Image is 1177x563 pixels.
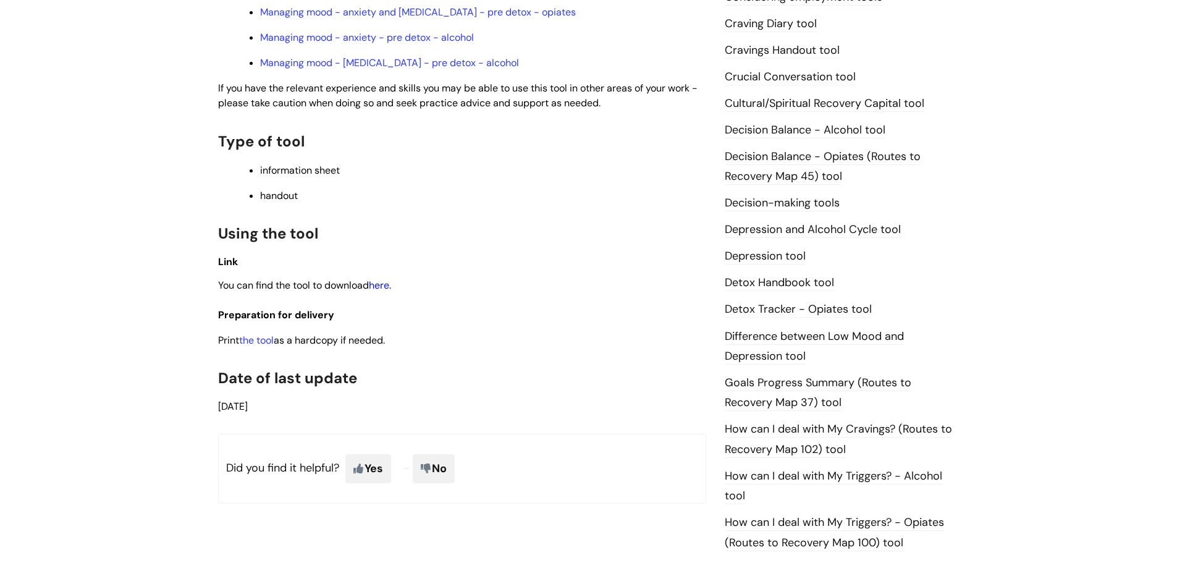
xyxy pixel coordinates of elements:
span: Yes [345,454,391,483]
a: Cravings Handout tool [725,43,840,59]
a: Detox Handbook tool [725,275,834,291]
a: Goals Progress Summary (Routes to Recovery Map 37) tool [725,375,911,411]
a: Managing mood - [MEDICAL_DATA] - pre detox - alcohol [260,56,519,69]
span: Link [218,255,238,268]
span: Preparation for delivery [218,308,334,321]
a: Difference between Low Mood and Depression tool [725,329,904,365]
a: Managing mood - anxiety and [MEDICAL_DATA] - pre detox - opiates [260,6,576,19]
p: Did you find it helpful? [218,434,706,503]
span: handout [260,189,298,202]
span: Using the tool [218,224,318,243]
a: Decision-making tools [725,195,840,211]
a: Craving Diary tool [725,16,817,32]
span: No [413,454,455,483]
a: Depression and Alcohol Cycle tool [725,222,901,238]
a: Managing mood - anxiety - pre detox - alcohol [260,31,474,44]
a: Decision Balance - Alcohol tool [725,122,885,138]
span: Type of tool [218,132,305,151]
a: Decision Balance - Opiates (Routes to Recovery Map 45) tool [725,149,921,185]
a: Depression tool [725,248,806,265]
span: information sheet [260,164,340,177]
span: [DATE] [218,400,248,413]
a: How can I deal with My Cravings? (Routes to Recovery Map 102) tool [725,421,952,457]
a: Cultural/Spiritual Recovery Capital tool [725,96,924,112]
span: If you have the relevant experience and skills you may be able to use this tool in other areas of... [218,82,698,110]
a: here [369,279,389,292]
a: How can I deal with My Triggers? - Opiates (Routes to Recovery Map 100) tool [725,515,944,551]
span: Print as a hardcopy if needed. [218,334,385,347]
a: Crucial Conversation tool [725,69,856,85]
a: the tool [239,334,274,347]
a: How can I deal with My Triggers? - Alcohol tool [725,468,942,504]
span: Date of last update [218,368,357,387]
span: You can find the tool to download . [218,279,391,292]
a: Detox Tracker - Opiates tool [725,302,872,318]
